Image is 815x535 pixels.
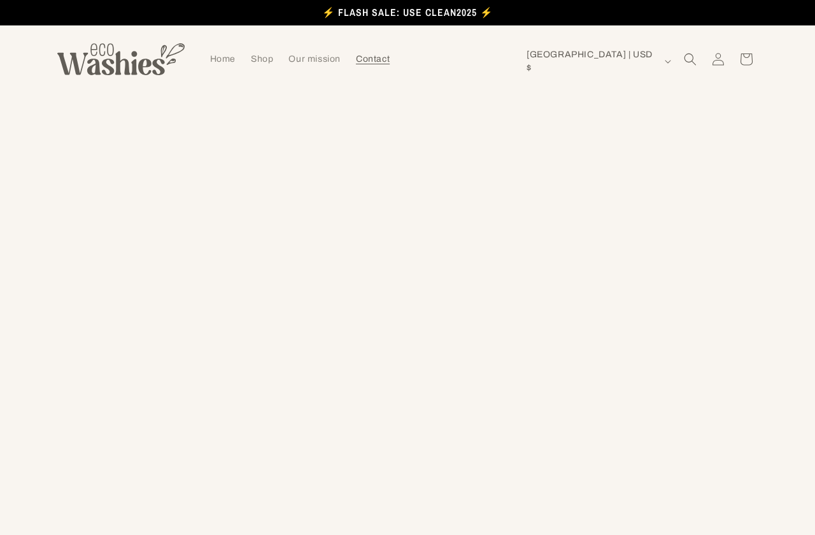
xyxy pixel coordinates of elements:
[210,53,236,65] span: Home
[288,53,341,65] span: Our mission
[527,48,659,75] span: [GEOGRAPHIC_DATA] | USD $
[251,53,273,65] span: Shop
[519,49,676,73] button: [GEOGRAPHIC_DATA] | USD $
[322,6,493,19] span: ⚡️ FLASH SALE: USE CLEAN2025 ⚡️
[53,38,190,80] a: Eco Washies
[57,43,185,75] img: Eco Washies
[202,46,243,73] a: Home
[356,53,390,65] span: Contact
[676,45,704,73] summary: Search
[243,46,281,73] a: Shop
[281,46,348,73] a: Our mission
[348,46,397,73] a: Contact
